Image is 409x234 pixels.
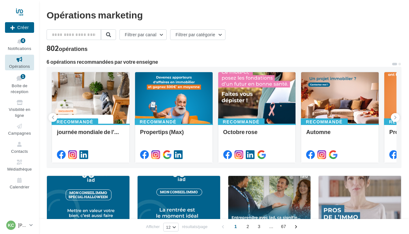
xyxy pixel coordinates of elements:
button: Notifications 4 [5,37,34,52]
a: Contacts [5,140,34,155]
span: Notifications [8,46,31,51]
div: Automne [306,129,374,141]
div: Octobre rose [223,129,291,141]
div: 1 [21,74,25,79]
div: Recommandé [135,118,181,125]
span: 2 [243,222,253,232]
button: Créer [5,22,34,33]
span: ... [266,222,276,232]
span: 12 [166,225,171,230]
div: Nouvelle campagne [5,22,34,33]
span: Contacts [11,149,28,154]
span: KC [8,222,14,228]
a: Calendrier [5,176,34,191]
div: Recommandé [52,118,98,125]
button: Filtrer par canal [119,29,167,40]
div: journée mondiale de l'habitat [57,129,124,141]
div: Propertips (Max) [140,129,208,141]
p: [PERSON_NAME] [18,222,27,228]
span: Calendrier [10,185,29,190]
span: résultats/page [182,224,208,230]
a: Opérations [5,55,34,70]
span: Campagnes [8,131,31,136]
a: Médiathèque [5,157,34,173]
a: Visibilité en ligne [5,98,34,119]
div: Opérations marketing [47,10,401,19]
button: 12 [163,223,179,232]
a: Campagnes [5,122,34,137]
div: 4 [21,38,25,43]
span: 3 [254,222,264,232]
span: 1 [231,222,241,232]
a: KC [PERSON_NAME] [5,219,34,231]
div: 6 opérations recommandées par votre enseigne [47,59,391,64]
span: Afficher [146,224,160,230]
span: 67 [279,222,289,232]
div: opérations [59,46,88,52]
div: Recommandé [301,118,347,125]
div: 802 [47,45,88,52]
button: Filtrer par catégorie [170,29,225,40]
span: Médiathèque [7,167,32,172]
span: Visibilité en ligne [9,107,30,118]
div: Recommandé [218,118,265,125]
span: Opérations [9,64,30,69]
span: Boîte de réception [11,83,28,94]
a: Boîte de réception1 [5,73,34,96]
